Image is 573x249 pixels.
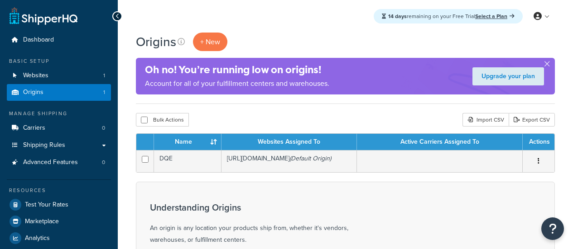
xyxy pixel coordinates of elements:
[103,89,105,96] span: 1
[221,134,357,150] th: Websites Assigned To
[7,57,111,65] div: Basic Setup
[7,84,111,101] a: Origins 1
[193,33,227,51] a: + New
[23,72,48,80] span: Websites
[154,150,221,172] td: DQE
[541,217,564,240] button: Open Resource Center
[289,154,331,163] i: (Default Origin)
[7,110,111,117] div: Manage Shipping
[7,67,111,84] a: Websites 1
[102,159,105,166] span: 0
[103,72,105,80] span: 1
[136,33,176,51] h1: Origins
[7,67,111,84] li: Websites
[357,134,523,150] th: Active Carriers Assigned To
[200,37,220,47] span: + New
[523,134,554,150] th: Actions
[145,77,329,90] p: Account for all of your fulfillment centers and warehouses.
[145,62,329,77] h4: Oh no! You’re running low on origins!
[10,7,77,25] a: ShipperHQ Home
[136,113,189,127] button: Bulk Actions
[23,36,54,44] span: Dashboard
[221,150,357,172] td: [URL][DOMAIN_NAME]
[25,201,68,209] span: Test Your Rates
[475,12,515,20] a: Select a Plan
[23,124,45,132] span: Carriers
[150,202,376,246] div: An origin is any location your products ship from, whether it's vendors, warehouses, or fulfillme...
[23,159,78,166] span: Advanced Features
[7,137,111,154] a: Shipping Rules
[7,197,111,213] a: Test Your Rates
[7,32,111,48] a: Dashboard
[25,235,50,242] span: Analytics
[154,134,221,150] th: Name : activate to sort column ascending
[462,113,509,127] div: Import CSV
[7,154,111,171] a: Advanced Features 0
[7,84,111,101] li: Origins
[472,67,544,85] a: Upgrade your plan
[23,141,65,149] span: Shipping Rules
[509,113,555,127] a: Export CSV
[7,120,111,136] li: Carriers
[102,124,105,132] span: 0
[7,213,111,230] a: Marketplace
[7,230,111,246] a: Analytics
[25,218,59,226] span: Marketplace
[388,12,407,20] strong: 14 days
[23,89,43,96] span: Origins
[7,187,111,194] div: Resources
[7,154,111,171] li: Advanced Features
[7,120,111,136] a: Carriers 0
[150,202,376,212] h3: Understanding Origins
[374,9,523,23] div: remaining on your Free Trial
